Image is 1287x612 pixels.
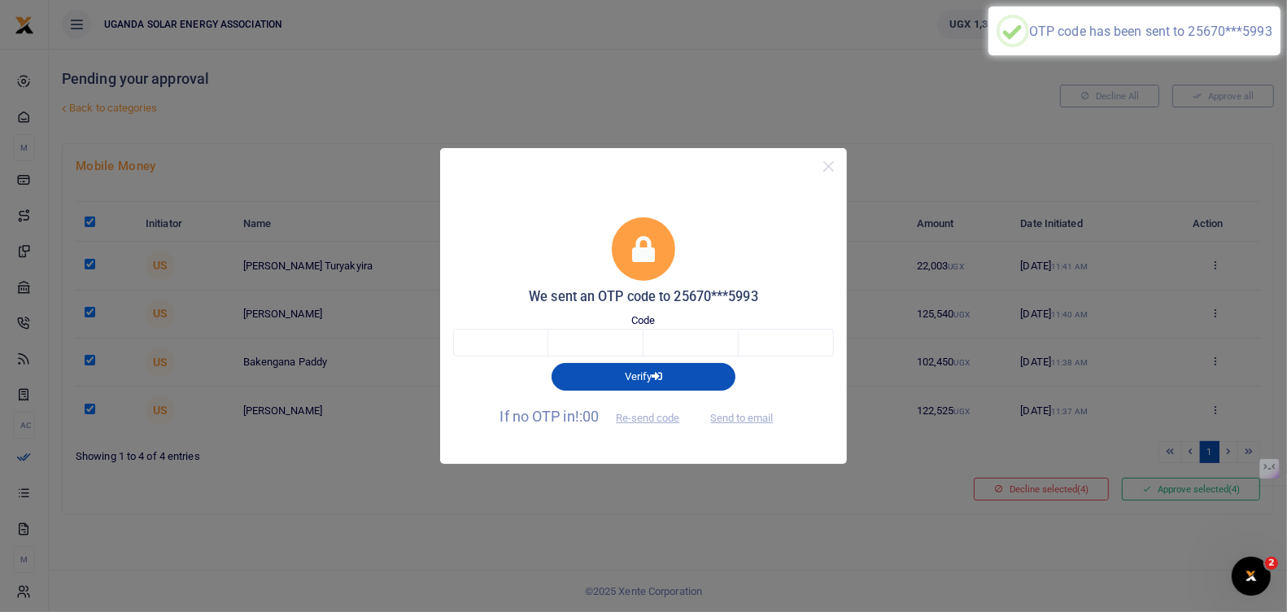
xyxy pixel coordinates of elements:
[453,289,834,305] h5: We sent an OTP code to 25670***5993
[817,155,840,178] button: Close
[552,363,735,391] button: Verify
[500,408,694,425] span: If no OTP in
[1265,557,1278,570] span: 2
[631,313,655,329] label: Code
[1029,24,1272,39] div: OTP code has been sent to 25670***5993
[575,408,599,425] span: !:00
[1232,557,1271,596] iframe: Intercom live chat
